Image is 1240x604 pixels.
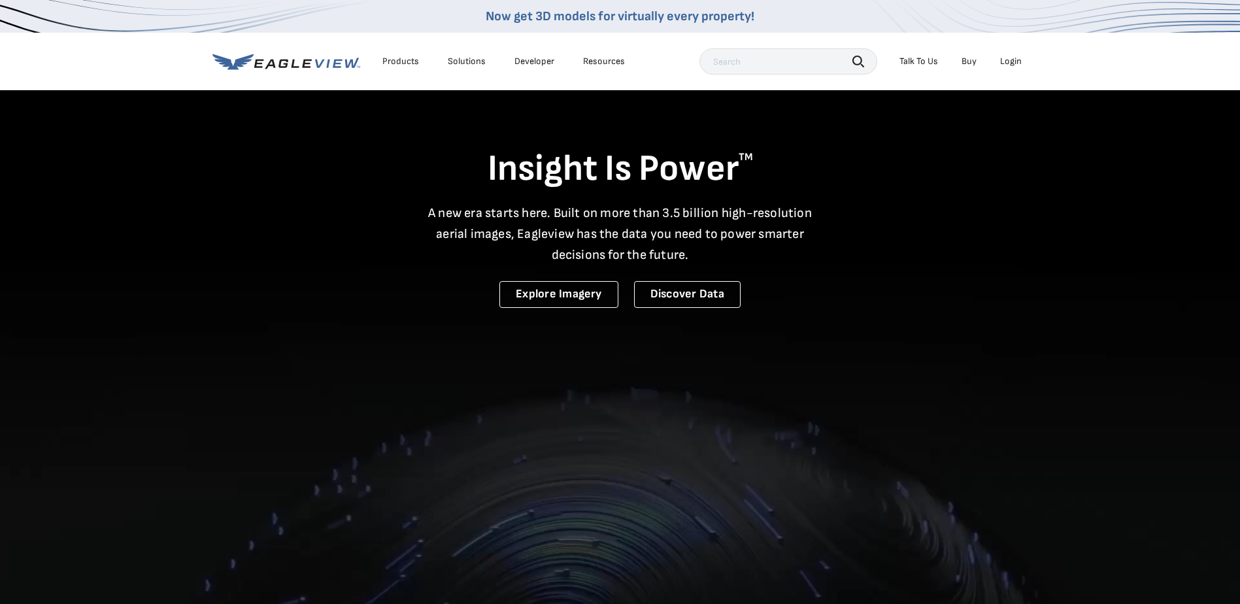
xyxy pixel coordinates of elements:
[634,281,741,308] a: Discover Data
[486,8,754,24] a: Now get 3D models for virtually every property!
[212,146,1028,192] h1: Insight Is Power
[382,56,419,67] div: Products
[1000,56,1022,67] div: Login
[499,281,618,308] a: Explore Imagery
[739,151,753,163] sup: TM
[420,203,820,265] p: A new era starts here. Built on more than 3.5 billion high-resolution aerial images, Eagleview ha...
[962,56,977,67] a: Buy
[514,56,554,67] a: Developer
[699,48,877,75] input: Search
[583,56,625,67] div: Resources
[448,56,486,67] div: Solutions
[899,56,938,67] div: Talk To Us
